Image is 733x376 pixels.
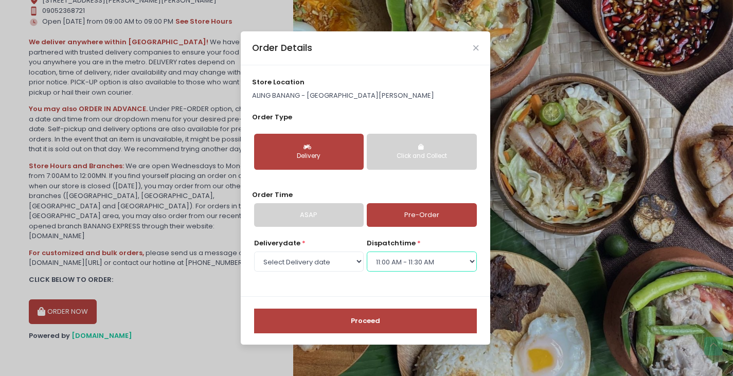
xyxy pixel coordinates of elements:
[367,238,416,248] span: dispatch time
[254,203,364,227] a: ASAP
[367,203,476,227] a: Pre-Order
[252,112,292,122] span: Order Type
[374,152,469,161] div: Click and Collect
[254,309,477,333] button: Proceed
[252,77,305,87] span: store location
[254,238,300,248] span: Delivery date
[473,45,478,50] button: Close
[254,134,364,170] button: Delivery
[261,152,356,161] div: Delivery
[252,41,312,55] div: Order Details
[367,134,476,170] button: Click and Collect
[252,190,293,200] span: Order Time
[252,91,478,101] p: ALING BANANG - [GEOGRAPHIC_DATA][PERSON_NAME]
